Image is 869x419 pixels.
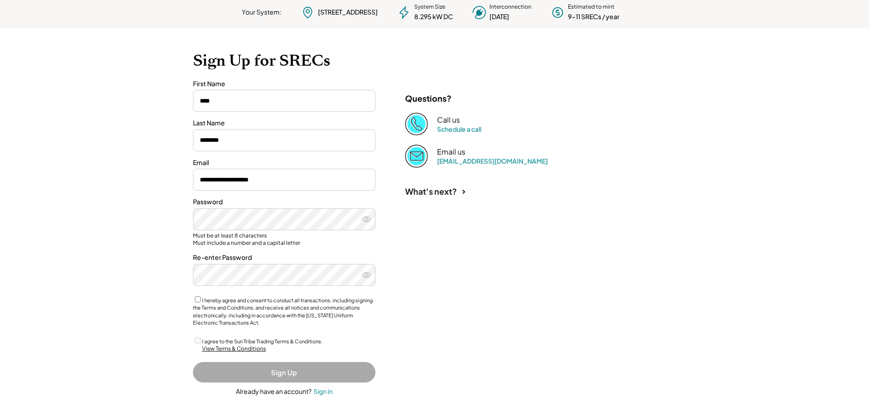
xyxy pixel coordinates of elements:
[193,79,375,88] div: First Name
[236,387,312,396] div: Already have an account?
[414,12,453,21] div: 8.295 kW DC
[193,297,373,326] label: I hereby agree and consent to conduct all transactions, including signing the Terms and Condition...
[405,186,457,197] div: What's next?
[568,12,619,21] div: 9-11 SRECs / year
[405,93,452,103] div: Questions?
[193,232,375,246] div: Must be at least 8 characters Must include a number and a capital letter
[193,362,375,383] button: Sign Up
[568,3,614,11] div: Estimated to mint
[437,157,548,165] a: [EMAIL_ADDRESS][DOMAIN_NAME]
[414,3,445,11] div: System Size
[437,125,481,133] a: Schedule a call
[193,119,375,128] div: Last Name
[313,387,333,395] div: Sign in
[405,145,428,167] img: Email%202%403x.png
[202,345,266,353] div: View Terms & Conditions
[489,12,509,21] div: [DATE]
[437,115,460,125] div: Call us
[193,51,676,70] h1: Sign Up for SRECs
[489,3,531,11] div: Interconnection
[193,158,375,167] div: Email
[242,8,281,17] div: Your System:
[405,113,428,135] img: Phone%20copy%403x.png
[318,8,378,17] div: [STREET_ADDRESS]
[193,253,375,262] div: Re-enter Password
[437,147,465,157] div: Email us
[202,338,323,344] label: I agree to the Sun Tribe Trading Terms & Conditions.
[193,197,375,207] div: Password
